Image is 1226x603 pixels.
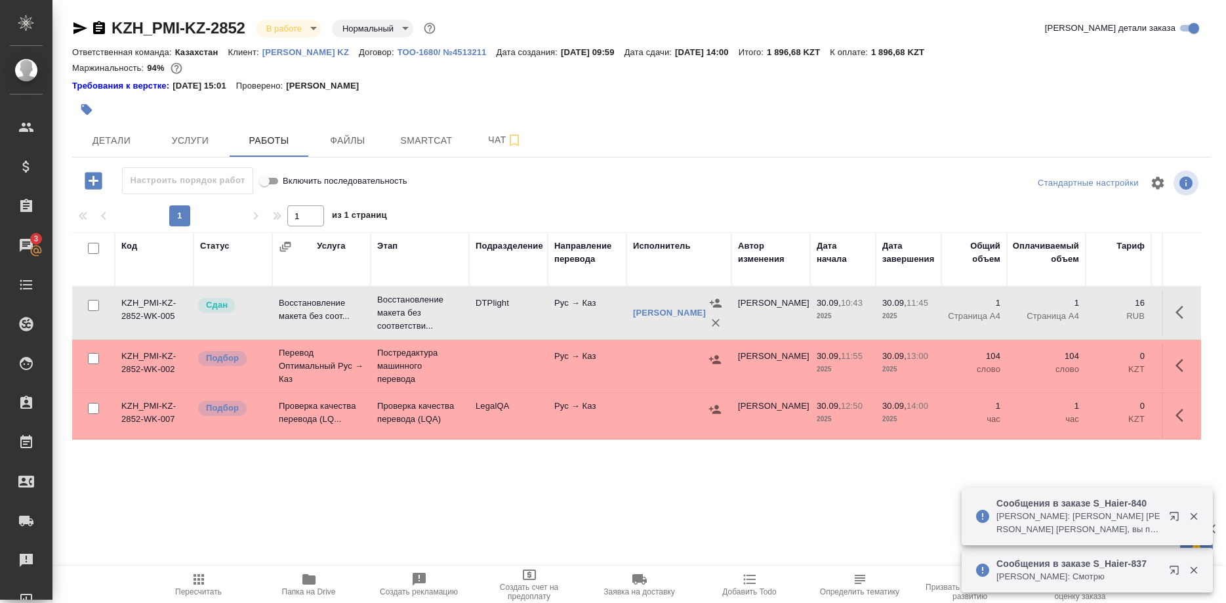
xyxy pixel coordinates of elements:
[197,297,266,314] div: Менеджер проверил работу исполнителя, передает ее на следующий этап
[624,47,675,57] p: Дата сдачи:
[256,20,321,37] div: В работе
[882,401,907,411] p: 30.09,
[633,239,691,253] div: Исполнитель
[948,297,1000,310] p: 1
[1013,239,1079,266] div: Оплачиваемый объем
[841,401,863,411] p: 12:50
[731,343,810,389] td: [PERSON_NAME]
[272,340,371,392] td: Перевод Оптимальный Рус → Каз
[72,63,147,73] p: Маржинальность:
[398,47,497,57] p: ТОО-1680/ №4513211
[262,23,306,34] button: В работе
[377,293,462,333] p: Восстановление макета без соответстви...
[731,290,810,336] td: [PERSON_NAME]
[882,239,935,266] div: Дата завершения
[115,343,194,389] td: KZH_PMI-KZ-2852-WK-002
[1158,400,1217,413] p: 0
[228,47,262,57] p: Клиент:
[72,79,173,93] div: Нажми, чтобы открыть папку с инструкцией
[738,239,804,266] div: Автор изменения
[497,47,561,57] p: Дата создания:
[1116,239,1145,253] div: Тариф
[421,20,438,37] button: Доп статусы указывают на важность/срочность заказа
[548,343,626,389] td: Рус → Каз
[72,20,88,36] button: Скопировать ссылку для ЯМессенджера
[332,207,387,226] span: из 1 страниц
[1174,171,1201,196] span: Посмотреть информацию
[1034,173,1142,194] div: split button
[469,290,548,336] td: DTPlight
[633,308,706,318] a: [PERSON_NAME]
[197,400,266,417] div: Можно подбирать исполнителей
[1168,400,1199,431] button: Здесь прячутся важные кнопки
[506,133,522,148] svg: Подписаться
[1013,310,1079,323] p: Страница А4
[272,393,371,439] td: Проверка качества перевода (LQ...
[317,239,345,253] div: Услуга
[1013,413,1079,426] p: час
[1168,297,1199,328] button: Здесь прячутся важные кнопки
[996,510,1160,536] p: [PERSON_NAME]: [PERSON_NAME] [PERSON_NAME] [PERSON_NAME], вы присылали версию только на казахском...
[841,298,863,308] p: 10:43
[377,346,462,386] p: Постредактура машинного перевода
[907,401,928,411] p: 14:00
[706,293,725,313] button: Назначить
[3,229,49,262] a: 3
[706,313,725,333] button: Удалить
[731,393,810,439] td: [PERSON_NAME]
[316,133,379,149] span: Файлы
[338,23,398,34] button: Нормальный
[1142,167,1174,199] span: Настроить таблицу
[286,79,369,93] p: [PERSON_NAME]
[476,239,543,253] div: Подразделение
[1092,363,1145,376] p: KZT
[996,497,1160,510] p: Сообщения в заказе S_Haier-840
[948,363,1000,376] p: слово
[907,298,928,308] p: 11:45
[739,47,767,57] p: Итого:
[1092,297,1145,310] p: 16
[147,63,167,73] p: 94%
[1161,557,1193,589] button: Открыть в новой вкладке
[882,413,935,426] p: 2025
[817,239,869,266] div: Дата начала
[882,363,935,376] p: 2025
[1158,413,1217,426] p: KZT
[996,570,1160,583] p: [PERSON_NAME]: Смотрю
[948,239,1000,266] div: Общий объем
[948,400,1000,413] p: 1
[72,79,173,93] a: Требования к верстке:
[377,400,462,426] p: Проверка качества перевода (LQA)
[1092,310,1145,323] p: RUB
[469,393,548,439] td: LegalQA
[1158,350,1217,363] p: 0
[1013,297,1079,310] p: 1
[996,557,1160,570] p: Сообщения в заказе S_Haier-837
[1158,363,1217,376] p: KZT
[817,351,841,361] p: 30.09,
[1092,350,1145,363] p: 0
[206,402,239,415] p: Подбор
[817,413,869,426] p: 2025
[871,47,934,57] p: 1 896,68 KZT
[1180,564,1207,576] button: Закрыть
[121,239,137,253] div: Код
[26,232,46,245] span: 3
[841,351,863,361] p: 11:55
[561,47,624,57] p: [DATE] 09:59
[115,393,194,439] td: KZH_PMI-KZ-2852-WK-007
[75,167,112,194] button: Добавить работу
[474,132,537,148] span: Чат
[1161,503,1193,535] button: Открыть в новой вкладке
[1013,350,1079,363] p: 104
[817,310,869,323] p: 2025
[907,351,928,361] p: 13:00
[1168,350,1199,381] button: Здесь прячутся важные кнопки
[395,133,458,149] span: Smartcat
[817,298,841,308] p: 30.09,
[197,350,266,367] div: Можно подбирать исполнителей
[1158,310,1217,323] p: RUB
[80,133,143,149] span: Детали
[1013,363,1079,376] p: слово
[1013,400,1079,413] p: 1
